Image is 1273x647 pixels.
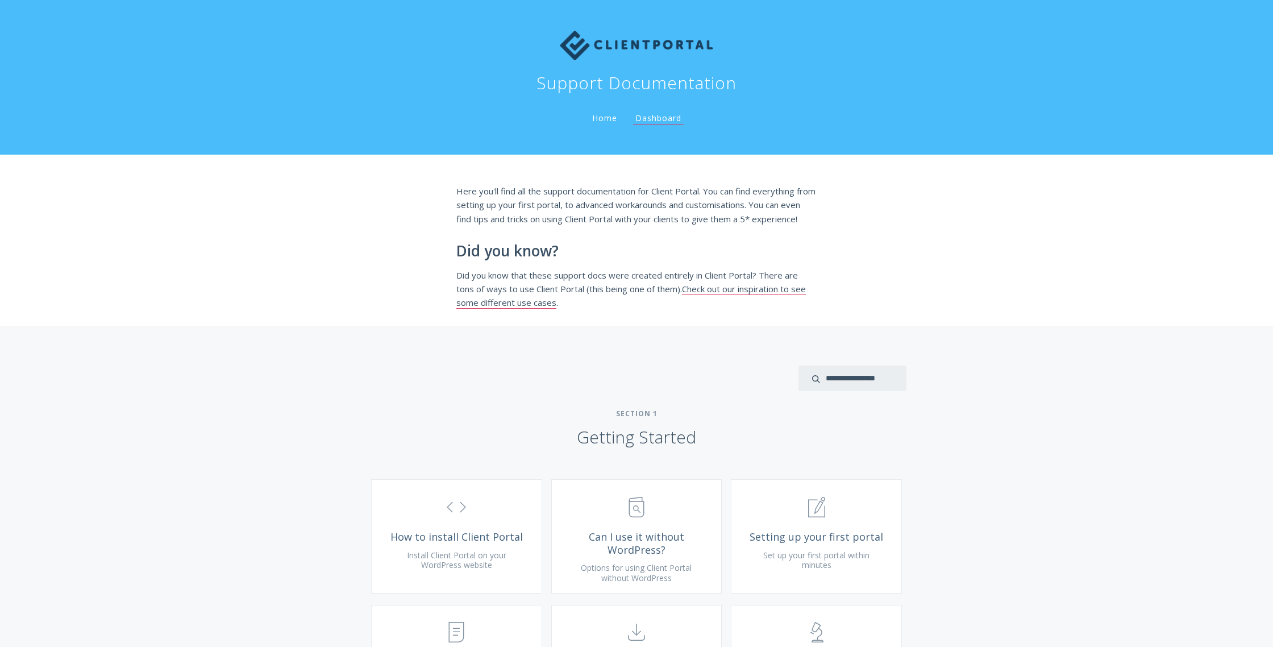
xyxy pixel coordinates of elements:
[551,479,722,594] a: Can I use it without WordPress? Options for using Client Portal without WordPress
[590,113,619,123] a: Home
[581,562,692,583] span: Options for using Client Portal without WordPress
[371,479,542,594] a: How to install Client Portal Install Client Portal on your WordPress website
[569,530,705,556] span: Can I use it without WordPress?
[407,550,506,571] span: Install Client Portal on your WordPress website
[748,530,884,544] span: Setting up your first portal
[536,72,737,94] h1: Support Documentation
[456,184,817,226] p: Here you'll find all the support documentation for Client Portal. You can find everything from se...
[798,366,906,391] input: search input
[731,479,902,594] a: Setting up your first portal Set up your first portal within minutes
[763,550,870,571] span: Set up your first portal within minutes
[456,268,817,310] p: Did you know that these support docs were created entirely in Client Portal? There are tons of wa...
[389,530,525,544] span: How to install Client Portal
[633,113,684,125] a: Dashboard
[456,243,817,260] h2: Did you know?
